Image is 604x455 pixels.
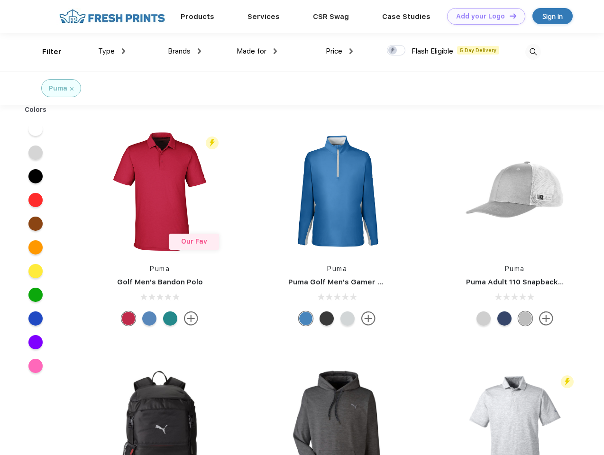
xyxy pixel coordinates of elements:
[18,105,54,115] div: Colors
[299,311,313,326] div: Bright Cobalt
[181,12,214,21] a: Products
[456,12,505,20] div: Add your Logo
[198,48,201,54] img: dropdown.png
[457,46,499,55] span: 5 Day Delivery
[349,48,353,54] img: dropdown.png
[476,311,491,326] div: Quarry Brt Whit
[247,12,280,21] a: Services
[168,47,191,55] span: Brands
[288,278,438,286] a: Puma Golf Men's Gamer Golf Quarter-Zip
[184,311,198,326] img: more.svg
[163,311,177,326] div: Green Lagoon
[561,375,574,388] img: flash_active_toggle.svg
[97,128,223,255] img: func=resize&h=266
[117,278,203,286] a: Golf Men's Bandon Polo
[274,128,400,255] img: func=resize&h=266
[532,8,573,24] a: Sign in
[56,8,168,25] img: fo%20logo%202.webp
[142,311,156,326] div: Lake Blue
[510,13,516,18] img: DT
[49,83,67,93] div: Puma
[327,265,347,273] a: Puma
[98,47,115,55] span: Type
[542,11,563,22] div: Sign in
[70,87,73,91] img: filter_cancel.svg
[320,311,334,326] div: Puma Black
[206,136,219,149] img: flash_active_toggle.svg
[274,48,277,54] img: dropdown.png
[121,311,136,326] div: Ski Patrol
[452,128,578,255] img: func=resize&h=266
[518,311,532,326] div: Quarry with Brt Whit
[505,265,525,273] a: Puma
[313,12,349,21] a: CSR Swag
[525,44,541,60] img: desktop_search.svg
[42,46,62,57] div: Filter
[361,311,375,326] img: more.svg
[237,47,266,55] span: Made for
[150,265,170,273] a: Puma
[412,47,453,55] span: Flash Eligible
[122,48,125,54] img: dropdown.png
[340,311,355,326] div: High Rise
[181,237,207,245] span: Our Fav
[326,47,342,55] span: Price
[497,311,512,326] div: Peacoat with Qut Shd
[539,311,553,326] img: more.svg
